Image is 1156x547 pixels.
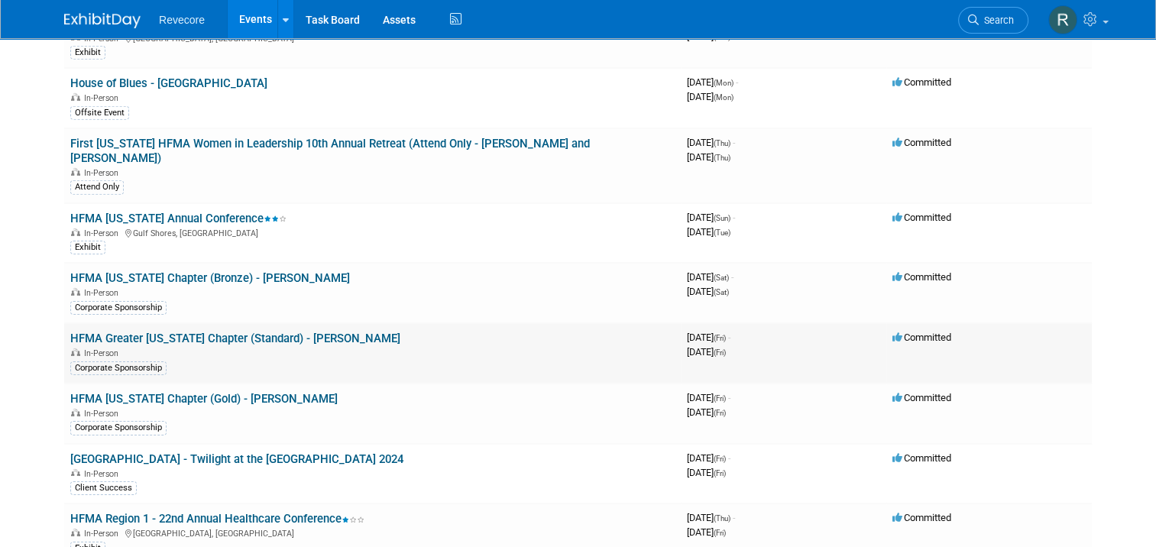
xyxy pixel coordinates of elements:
span: (Fri) [714,469,726,477]
span: In-Person [84,469,123,479]
span: Committed [892,212,951,223]
span: Committed [892,512,951,523]
span: - [733,512,735,523]
a: HFMA [US_STATE] Chapter (Bronze) - [PERSON_NAME] [70,271,350,285]
span: [DATE] [687,226,730,238]
div: Client Success [70,481,137,495]
span: [DATE] [687,332,730,343]
a: Search [958,7,1028,34]
span: [DATE] [687,76,738,88]
img: ExhibitDay [64,13,141,28]
span: Committed [892,332,951,343]
span: (Sat) [714,273,729,282]
span: - [731,271,733,283]
span: In-Person [84,409,123,419]
img: In-Person Event [71,228,80,236]
div: Exhibit [70,241,105,254]
a: [GEOGRAPHIC_DATA] - Twilight at the [GEOGRAPHIC_DATA] 2024 [70,452,403,466]
span: [DATE] [687,392,730,403]
span: Search [979,15,1014,26]
a: HFMA [US_STATE] Annual Conference [70,212,287,225]
span: [DATE] [687,91,733,102]
span: - [733,212,735,223]
img: Rachael Sires [1048,5,1077,34]
a: HFMA [US_STATE] Chapter (Gold) - [PERSON_NAME] [70,392,338,406]
div: Offsite Event [70,106,129,120]
span: (Mon) [714,79,733,87]
span: Committed [892,392,951,403]
span: - [728,452,730,464]
span: [DATE] [687,137,735,148]
div: [GEOGRAPHIC_DATA], [GEOGRAPHIC_DATA] [70,526,675,539]
span: In-Person [84,93,123,103]
span: - [728,332,730,343]
img: In-Person Event [71,469,80,477]
a: HFMA Region 1 - 22nd Annual Healthcare Conference [70,512,364,526]
span: Committed [892,76,951,88]
span: In-Person [84,529,123,539]
span: (Fri) [714,348,726,357]
span: (Thu) [714,514,730,523]
img: In-Person Event [71,348,80,356]
div: Gulf Shores, [GEOGRAPHIC_DATA] [70,226,675,238]
img: In-Person Event [71,409,80,416]
span: In-Person [84,348,123,358]
a: First [US_STATE] HFMA Women in Leadership 10th Annual Retreat (Attend Only - [PERSON_NAME] and [P... [70,137,590,165]
span: - [733,137,735,148]
span: [DATE] [687,406,726,418]
span: [DATE] [687,271,733,283]
span: Committed [892,137,951,148]
span: [DATE] [687,346,726,358]
span: Committed [892,271,951,283]
div: Corporate Sponsorship [70,361,167,375]
span: Revecore [159,14,205,26]
div: Corporate Sponsorship [70,421,167,435]
span: (Fri) [714,529,726,537]
span: - [736,76,738,88]
span: (Sun) [714,214,730,222]
span: [DATE] [687,286,729,297]
span: [DATE] [687,526,726,538]
span: (Fri) [714,409,726,417]
span: (Fri) [714,455,726,463]
span: In-Person [84,288,123,298]
span: (Thu) [714,154,730,162]
div: Exhibit [70,46,105,60]
span: [DATE] [687,512,735,523]
div: Attend Only [70,180,124,194]
span: (Fri) [714,334,726,342]
span: (Thu) [714,139,730,147]
span: - [728,392,730,403]
span: [DATE] [687,467,726,478]
span: (Fri) [714,394,726,403]
span: (Sat) [714,288,729,296]
span: [DATE] [687,151,730,163]
span: (Mon) [714,93,733,102]
img: In-Person Event [71,529,80,536]
span: In-Person [84,168,123,178]
span: Committed [892,452,951,464]
img: In-Person Event [71,168,80,176]
span: (Tue) [714,228,730,237]
span: [DATE] [687,212,735,223]
span: [DATE] [687,452,730,464]
a: House of Blues - [GEOGRAPHIC_DATA] [70,76,267,90]
img: In-Person Event [71,93,80,101]
div: Corporate Sponsorship [70,301,167,315]
img: In-Person Event [71,288,80,296]
span: In-Person [84,228,123,238]
a: HFMA Greater [US_STATE] Chapter (Standard) - [PERSON_NAME] [70,332,400,345]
